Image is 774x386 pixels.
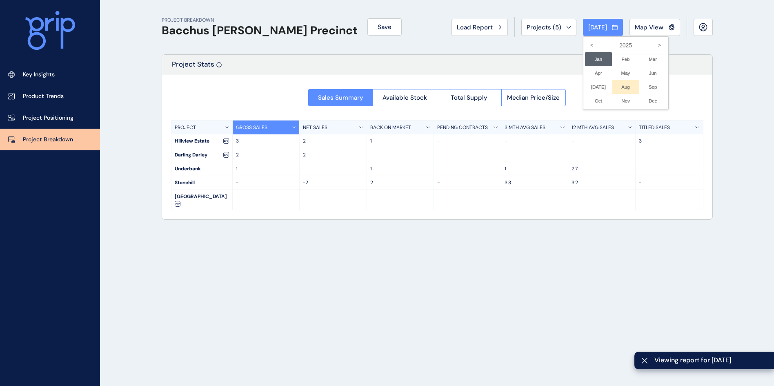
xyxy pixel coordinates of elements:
li: [DATE] [585,80,612,94]
p: Project Breakdown [23,136,73,144]
li: Oct [585,94,612,108]
li: Jan [585,52,612,66]
li: Apr [585,66,612,80]
p: Key Insights [23,71,55,79]
i: < [585,38,599,52]
li: May [612,66,639,80]
span: Viewing report for [DATE] [654,356,767,365]
p: Project Positioning [23,114,73,122]
li: Nov [612,94,639,108]
li: Jun [639,66,667,80]
li: Aug [612,80,639,94]
li: Feb [612,52,639,66]
i: > [653,38,667,52]
p: Product Trends [23,92,64,100]
li: Mar [639,52,667,66]
li: Sep [639,80,667,94]
li: Dec [639,94,667,108]
label: 2025 [585,38,667,52]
